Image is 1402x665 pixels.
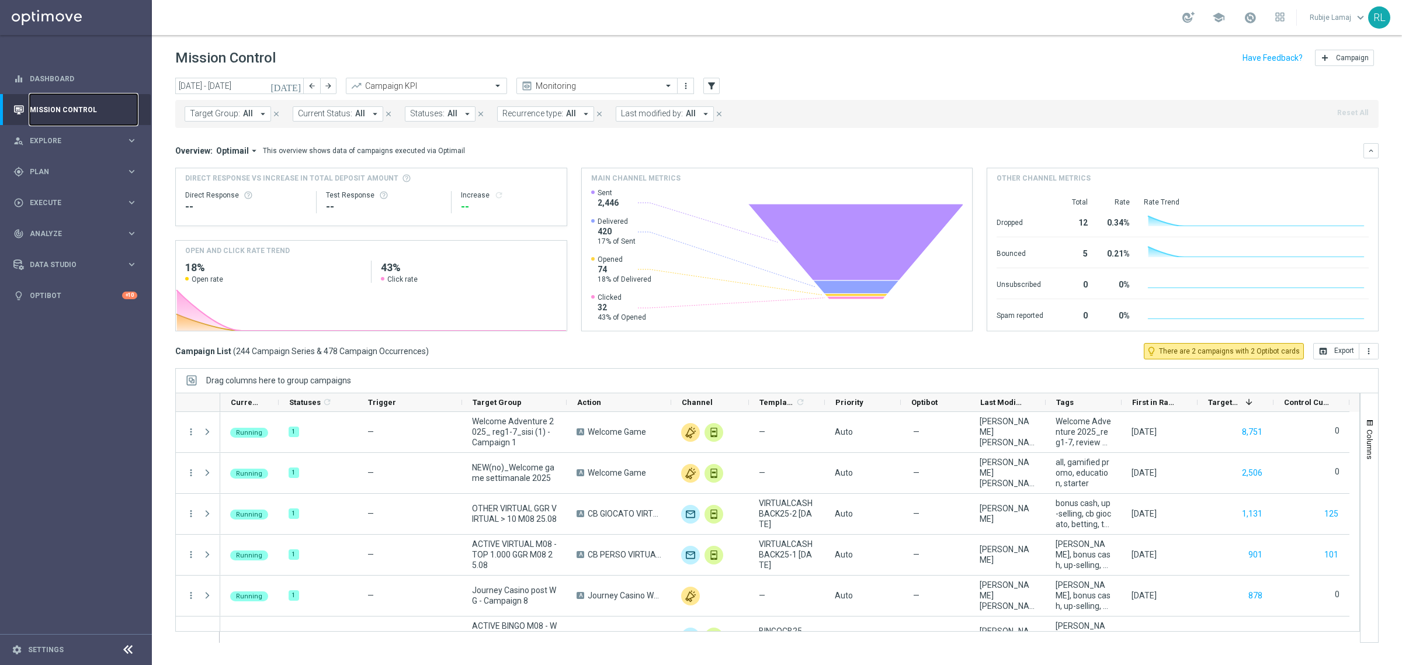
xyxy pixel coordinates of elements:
h2: 43% [381,261,557,275]
i: more_vert [681,81,690,91]
h2: 18% [185,261,362,275]
i: filter_alt [706,81,717,91]
span: Analyze [30,230,126,237]
div: Maria Grazia Garofalo [980,416,1036,448]
span: Auto [835,550,853,559]
h3: Overview: [175,146,213,156]
span: Running [236,429,262,437]
button: 84 [1328,629,1339,644]
button: lightbulb_outline There are 2 campaigns with 2 Optibot cards [1144,343,1304,359]
button: add Campaign [1315,50,1374,66]
div: 25 Aug 2025, Monday [1132,549,1157,560]
img: Optimail [681,628,700,646]
span: Welcome Adventure 2025_reg1-7, review exit criteria, Welcome Adventure 2025_ reg1-7_sisi (1) [1056,416,1112,448]
div: Dashboard [13,63,137,94]
div: 1 [289,549,299,560]
div: RL [1368,6,1390,29]
i: keyboard_arrow_down [1367,147,1375,155]
button: Current Status: All arrow_drop_down [293,106,383,122]
ng-select: Monitoring [516,78,678,94]
span: cb perso, bonus cash, up-selling, cb giocato, accredito diretto, bonus cash - differito, sisal po... [1056,580,1112,611]
span: Delivered [598,217,636,226]
div: lightbulb Optibot +10 [13,291,138,300]
i: more_vert [186,549,196,560]
span: Execute [30,199,126,206]
div: Maria Grazia Garofalo [980,580,1036,611]
div: In-app Inbox [705,546,723,564]
label: 0 [1335,589,1339,600]
span: Explore [30,137,126,144]
span: 32 [598,302,646,313]
span: CB PERSO VIRTUAL 30% MAX 150 EURO - SPENDIBILE VIRTUAL [588,549,661,560]
i: close [384,110,393,118]
div: Explore [13,136,126,146]
span: Welcome Game [588,467,646,478]
button: [DATE] [269,78,304,95]
multiple-options-button: Export to CSV [1313,346,1379,355]
span: Running [236,511,262,518]
span: Optimail [216,146,249,156]
i: preview [521,80,533,92]
span: Sent [598,188,619,198]
div: 25 Aug 2025, Monday [1132,427,1157,437]
button: keyboard_arrow_down [1363,143,1379,158]
span: Running [236,470,262,477]
colored-tag: Running [230,427,268,438]
div: 1 [289,590,299,601]
button: track_changes Analyze keyboard_arrow_right [13,229,138,238]
button: more_vert [186,508,196,519]
div: Press SPACE to select this row. [176,453,220,494]
span: Auto [835,591,853,600]
span: 17% of Sent [598,237,636,246]
span: — [367,550,374,559]
i: arrow_drop_down [462,109,473,119]
div: +10 [122,292,137,299]
span: — [913,427,919,437]
img: In-app Inbox [705,464,723,483]
span: Tags [1056,398,1074,407]
span: Click rate [387,275,418,284]
img: Other [681,587,700,605]
i: gps_fixed [13,167,24,177]
span: 244 Campaign Series & 478 Campaign Occurrences [236,346,426,356]
span: 2,446 [598,198,619,208]
i: arrow_drop_down [258,109,268,119]
div: 0% [1102,274,1130,293]
i: close [715,110,723,118]
i: keyboard_arrow_right [126,228,137,239]
i: arrow_forward [324,82,332,90]
div: 1 [289,467,299,478]
img: Optimail [681,505,700,524]
span: Running [236,552,262,559]
div: Increase [461,191,557,200]
span: Statuses: [410,109,445,119]
label: 0 [1335,425,1339,436]
button: Data Studio keyboard_arrow_right [13,260,138,269]
h4: OPEN AND CLICK RATE TREND [185,245,290,256]
div: Row Groups [206,376,351,385]
span: school [1212,11,1225,24]
div: Press SPACE to select this row. [176,494,220,535]
div: Press SPACE to select this row. [176,412,220,453]
i: [DATE] [270,81,302,91]
button: close [383,108,394,120]
i: track_changes [13,228,24,239]
button: 1,131 [1241,507,1264,521]
i: refresh [322,397,332,407]
div: Rate Trend [1144,198,1369,207]
button: 8,751 [1241,425,1264,439]
span: Drag columns here to group campaigns [206,376,351,385]
h4: Main channel metrics [591,173,681,183]
span: Target Group [473,398,522,407]
span: All [447,109,457,119]
span: OTHER VIRTUAL GGR VIRTUAL > 10 M08 25.08 [472,503,557,524]
button: more_vert [186,427,196,437]
span: Last Modified By [980,398,1026,407]
span: Targeted Customers [1208,398,1241,407]
div: -- [185,200,307,214]
span: First in Range [1132,398,1178,407]
button: person_search Explore keyboard_arrow_right [13,136,138,146]
span: cb perso, bonus cash, up-selling, betting, top master [1056,539,1112,570]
